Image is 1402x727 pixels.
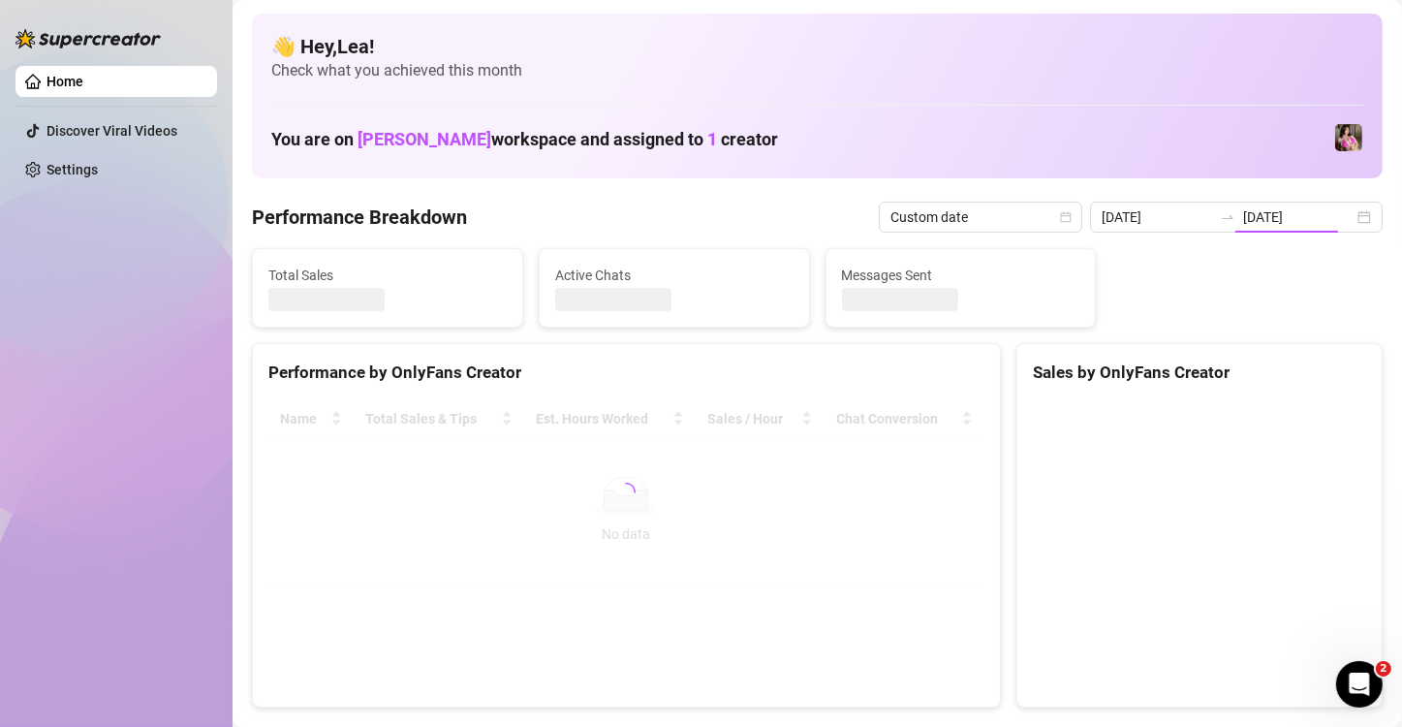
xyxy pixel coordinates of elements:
[271,33,1363,60] h4: 👋 Hey, Lea !
[1060,211,1072,223] span: calendar
[1220,209,1235,225] span: swap-right
[358,129,491,149] span: [PERSON_NAME]
[1336,661,1383,708] iframe: Intercom live chat
[707,129,717,149] span: 1
[268,360,984,386] div: Performance by OnlyFans Creator
[1220,209,1235,225] span: to
[1102,206,1212,228] input: Start date
[1376,661,1391,677] span: 2
[271,129,778,150] h1: You are on workspace and assigned to creator
[47,162,98,177] a: Settings
[555,265,794,286] span: Active Chats
[271,60,1363,81] span: Check what you achieved this month
[1033,360,1366,386] div: Sales by OnlyFans Creator
[252,204,467,231] h4: Performance Breakdown
[47,123,177,139] a: Discover Viral Videos
[616,483,636,502] span: loading
[1335,124,1362,151] img: Nanner
[268,265,507,286] span: Total Sales
[47,74,83,89] a: Home
[16,29,161,48] img: logo-BBDzfeDw.svg
[890,203,1071,232] span: Custom date
[842,265,1080,286] span: Messages Sent
[1243,206,1354,228] input: End date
